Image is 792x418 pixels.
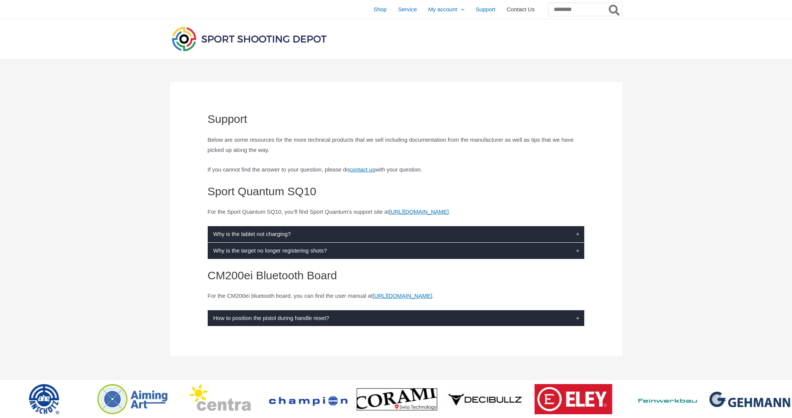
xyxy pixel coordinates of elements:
[208,112,585,126] h1: Support
[372,292,432,299] a: [URL][DOMAIN_NAME]
[208,268,585,283] h2: CM200ei Bluetooth Board
[389,208,449,215] a: [URL][DOMAIN_NAME]
[208,310,585,326] label: How to position the pistol during handle reset?
[208,164,585,175] p: If you cannot find the answer to your question, please do with your question.
[170,25,328,53] img: Sport Shooting Depot
[208,243,585,259] label: Why is the target no longer registering shots?
[208,291,585,301] p: For the CM200ei bluetooth board, you can find the user manual at .
[208,135,585,156] p: Below are some resources for the more technical products that we sell including documentation fro...
[607,3,622,16] button: Search
[208,207,585,217] p: For the Sport Quantum SQ10, you’ll find Sport Quantum’s support site at .
[535,384,612,414] img: brand logo
[208,226,585,242] label: Why is the tablet not charging?
[349,166,375,173] a: contact us
[208,184,585,199] h2: Sport Quantum SQ10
